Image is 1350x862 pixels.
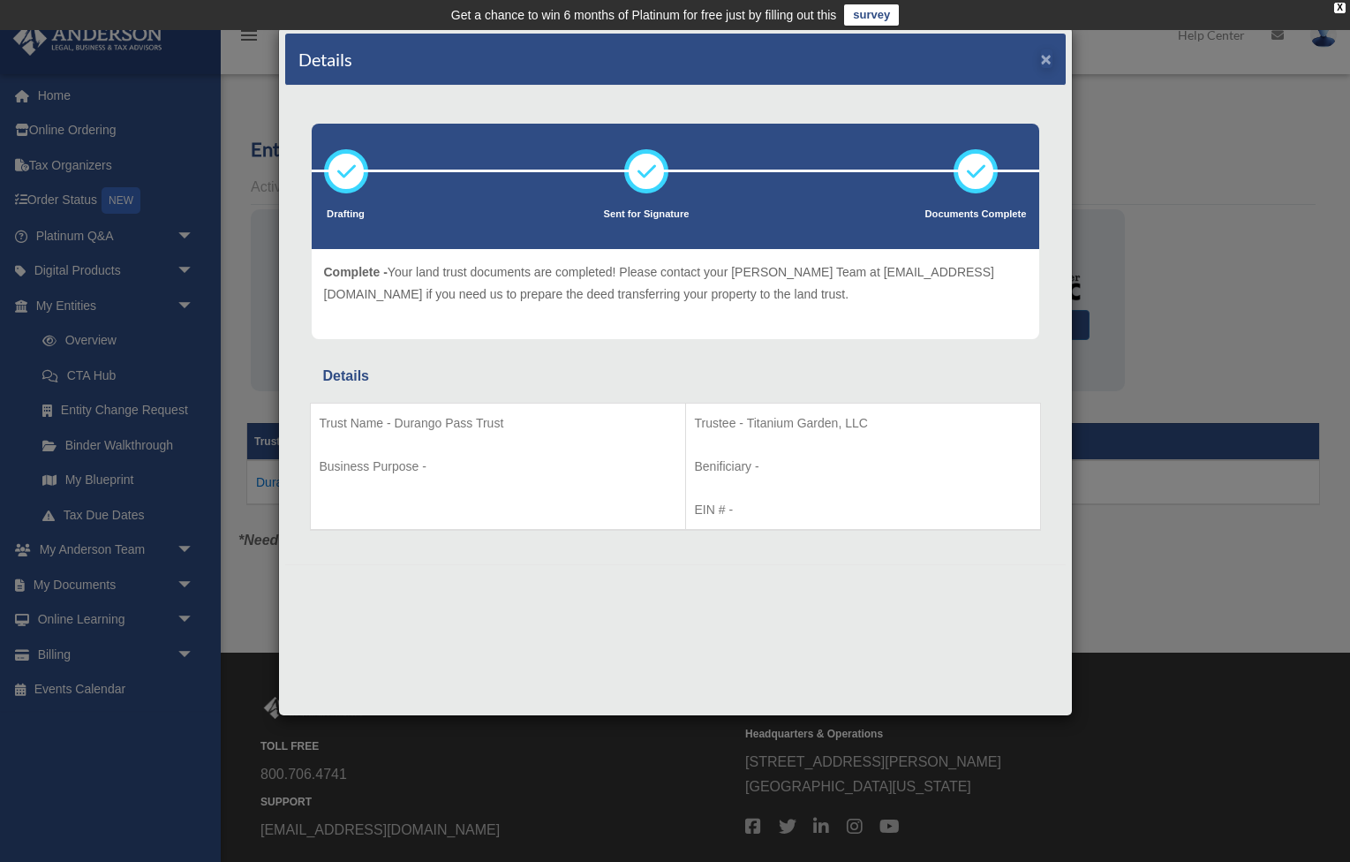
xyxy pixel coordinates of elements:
p: Business Purpose - [320,456,676,478]
p: Drafting [324,206,368,223]
p: Benificiary - [695,456,1031,478]
span: Complete - [324,265,388,279]
button: × [1041,49,1052,68]
p: Documents Complete [925,206,1027,223]
p: Your land trust documents are completed! Please contact your [PERSON_NAME] Team at [EMAIL_ADDRESS... [324,261,1027,305]
p: Trust Name - Durango Pass Trust [320,412,676,435]
p: EIN # - [695,499,1031,521]
h4: Details [298,47,352,72]
div: close [1334,3,1346,13]
p: Sent for Signature [604,206,690,223]
div: Details [323,364,1028,389]
a: survey [844,4,899,26]
p: Trustee - Titanium Garden, LLC [695,412,1031,435]
div: Get a chance to win 6 months of Platinum for free just by filling out this [451,4,837,26]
